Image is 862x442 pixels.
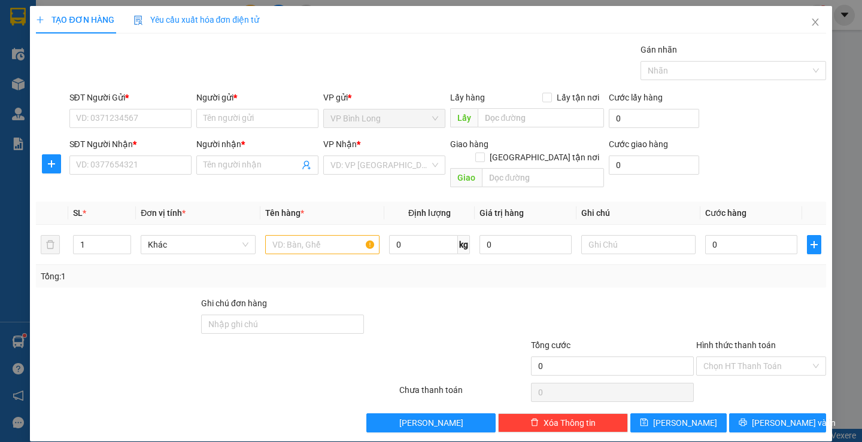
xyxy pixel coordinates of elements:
span: Lấy [450,108,478,127]
div: Người gửi [196,91,318,104]
th: Ghi chú [576,202,700,225]
span: Lấy hàng [450,93,485,102]
span: VP Bình Long [330,109,438,127]
span: printer [739,418,747,428]
span: VP Nhận [323,139,357,149]
span: Yêu cầu xuất hóa đơn điện tử [133,15,260,25]
button: plus [807,235,821,254]
span: close [811,17,820,27]
span: Tên hàng [265,208,304,218]
input: Cước lấy hàng [609,109,699,128]
label: Hình thức thanh toán [696,340,776,350]
span: Khác [148,236,248,254]
span: [GEOGRAPHIC_DATA] tận nơi [485,151,604,164]
img: icon [133,16,143,25]
span: Giá trị hàng [479,208,524,218]
label: Cước lấy hàng [609,93,663,102]
button: deleteXóa Thông tin [498,413,628,432]
span: Giao [450,168,482,187]
span: plus [808,240,821,249]
input: Ghi Chú [581,235,696,254]
label: Gán nhãn [641,45,677,54]
input: Dọc đường [478,108,604,127]
div: VP gửi [323,91,445,104]
div: SĐT Người Nhận [69,138,192,151]
span: save [640,418,648,428]
input: Dọc đường [482,168,604,187]
span: Cước hàng [705,208,746,218]
span: Đơn vị tính [141,208,186,218]
span: [PERSON_NAME] [653,416,717,429]
div: Chưa thanh toán [398,383,530,404]
span: [PERSON_NAME] [399,416,463,429]
div: Tổng: 1 [41,270,333,283]
input: 0 [479,235,572,254]
label: Cước giao hàng [609,139,668,149]
span: Lấy tận nơi [552,91,604,104]
span: SL [73,208,83,218]
input: VD: Bàn, Ghế [265,235,380,254]
span: TẠO ĐƠN HÀNG [36,15,114,25]
button: Close [799,6,832,39]
button: printer[PERSON_NAME] và In [729,413,825,432]
input: Cước giao hàng [609,156,699,175]
span: Định lượng [408,208,451,218]
span: kg [458,235,470,254]
input: Ghi chú đơn hàng [201,315,364,334]
span: Xóa Thông tin [544,416,596,429]
span: plus [43,159,60,169]
span: [PERSON_NAME] và In [752,416,836,429]
div: SĐT Người Gửi [69,91,192,104]
button: [PERSON_NAME] [366,413,496,432]
button: save[PERSON_NAME] [630,413,727,432]
button: delete [41,235,60,254]
span: user-add [302,160,311,170]
label: Ghi chú đơn hàng [201,298,267,308]
span: delete [530,418,539,428]
span: plus [36,16,44,24]
div: Người nhận [196,138,318,151]
button: plus [42,154,61,173]
span: Giao hàng [450,139,488,149]
span: Tổng cước [531,340,570,350]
